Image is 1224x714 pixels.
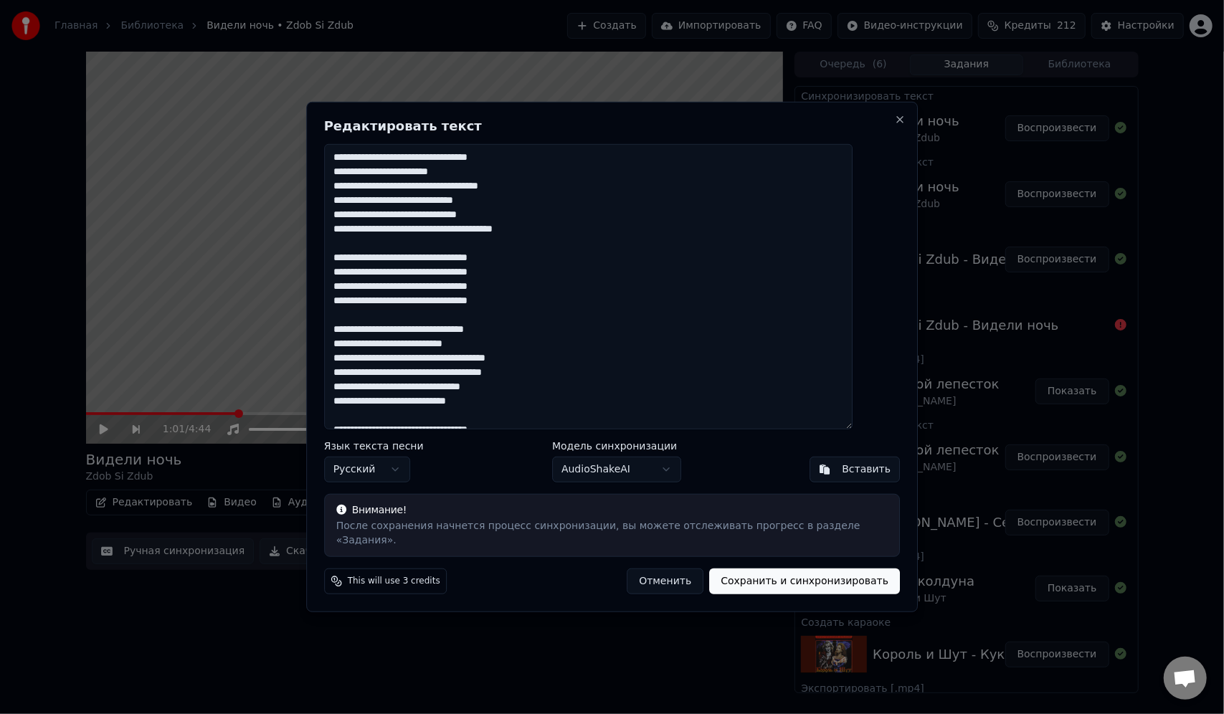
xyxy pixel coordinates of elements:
button: Отменить [627,568,703,594]
span: This will use 3 credits [348,576,440,587]
label: Язык текста песни [324,441,424,451]
div: Вставить [842,462,891,477]
button: Сохранить и синхронизировать [709,568,900,594]
div: После сохранения начнется процесс синхронизации, вы можете отслеживать прогресс в разделе «Задания». [336,519,888,548]
button: Вставить [810,457,900,482]
h2: Редактировать текст [324,120,901,133]
label: Модель синхронизации [552,441,681,451]
div: Внимание! [336,503,888,518]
